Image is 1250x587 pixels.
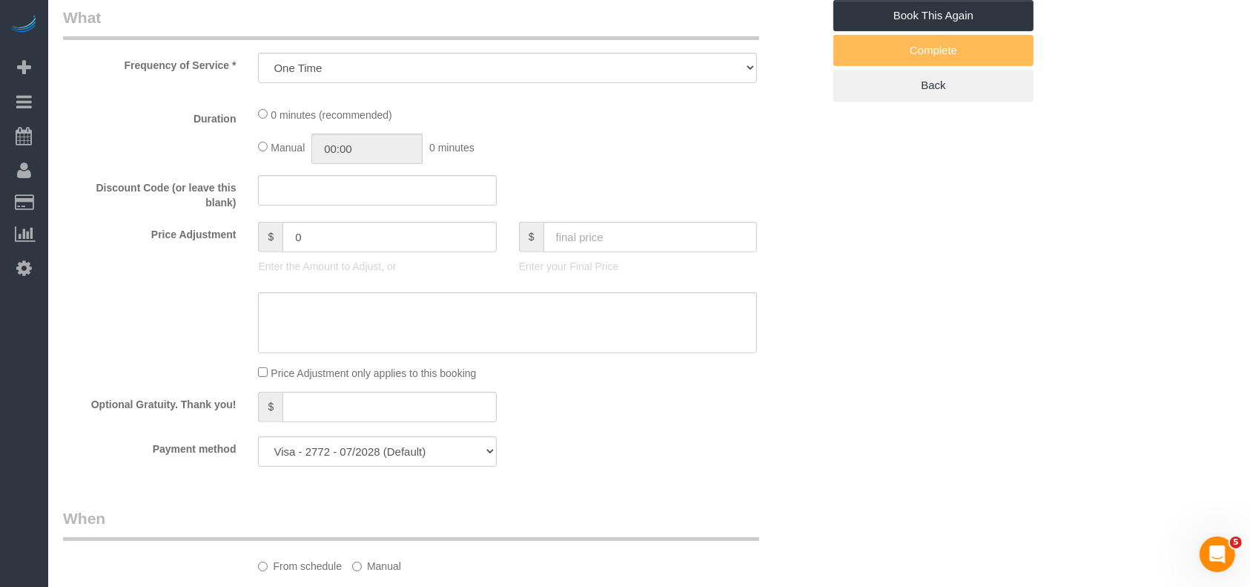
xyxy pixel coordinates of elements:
span: $ [258,392,282,422]
input: Manual [352,562,362,571]
label: From schedule [258,554,342,574]
span: Price Adjustment only applies to this booking [271,367,476,379]
label: Discount Code (or leave this blank) [52,175,247,210]
iframe: Intercom live chat [1200,537,1235,572]
label: Duration [52,106,247,126]
span: $ [519,222,543,252]
label: Manual [352,554,401,574]
a: Back [833,70,1034,101]
input: From schedule [258,562,268,571]
label: Frequency of Service * [52,53,247,73]
img: Automaid Logo [9,15,39,36]
legend: When [63,508,759,541]
p: Enter the Amount to Adjust, or [258,259,496,274]
p: Enter your Final Price [519,259,757,274]
span: 0 minutes [429,142,474,154]
span: Manual [271,142,305,154]
legend: What [63,7,759,40]
input: final price [543,222,758,252]
label: Price Adjustment [52,222,247,242]
span: 0 minutes (recommended) [271,109,391,121]
span: 5 [1230,537,1242,548]
label: Optional Gratuity. Thank you! [52,392,247,412]
label: Payment method [52,436,247,456]
span: $ [258,222,282,252]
